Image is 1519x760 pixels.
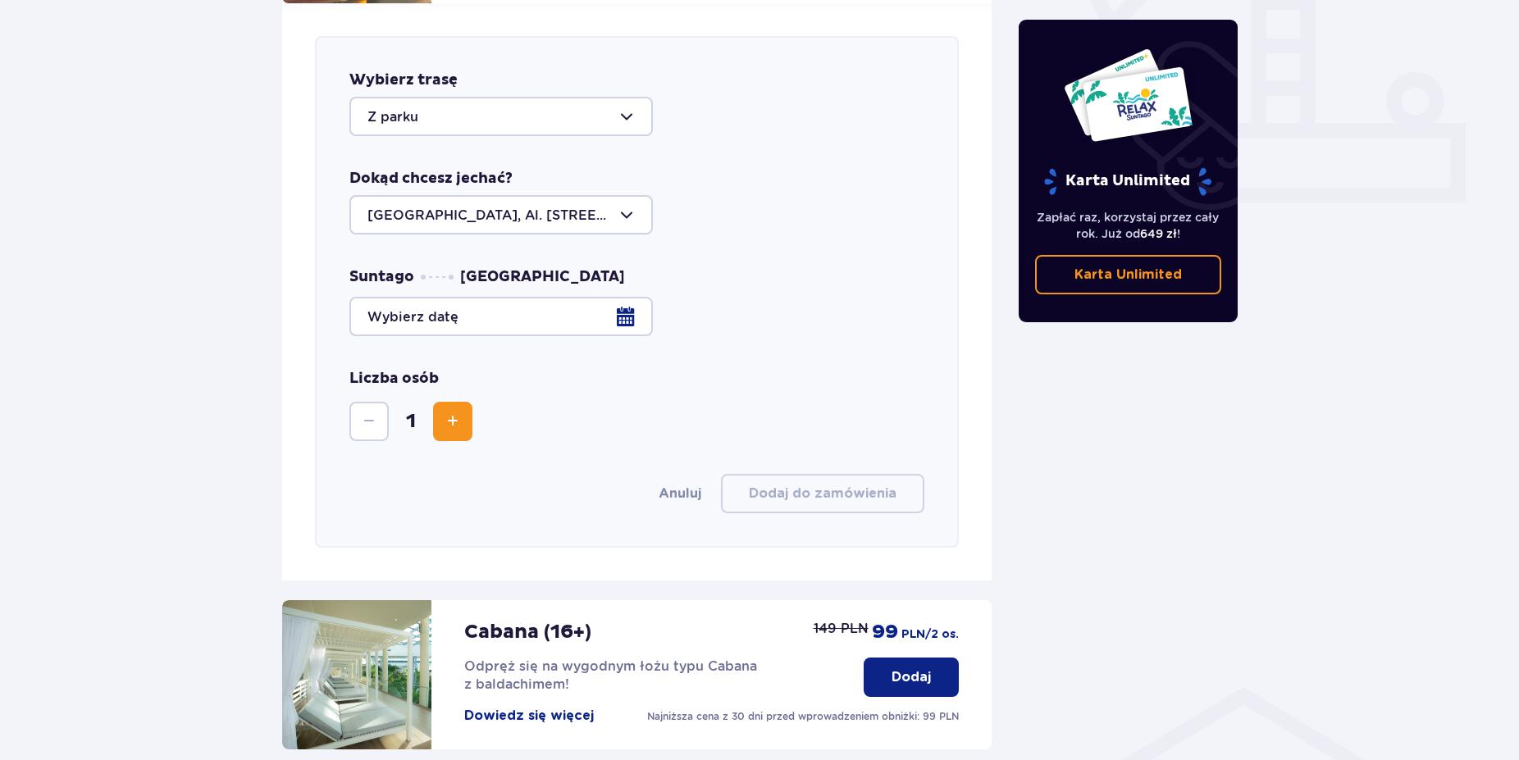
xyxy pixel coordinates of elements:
[349,169,513,189] p: Dokąd chcesz jechać?
[1035,209,1222,242] p: Zapłać raz, korzystaj przez cały rok. Już od !
[349,369,439,389] p: Liczba osób
[721,474,924,513] button: Dodaj do zamówienia
[464,707,594,725] button: Dowiedz się więcej
[647,709,959,724] p: Najniższa cena z 30 dni przed wprowadzeniem obniżki: 99 PLN
[349,267,414,287] span: Suntago
[349,402,389,441] button: Zmniejsz
[1042,167,1213,196] p: Karta Unlimited
[901,626,959,643] span: PLN /2 os.
[814,620,869,638] p: 149 PLN
[749,485,896,503] p: Dodaj do zamówienia
[392,409,430,434] span: 1
[1035,255,1222,294] a: Karta Unlimited
[349,71,458,90] p: Wybierz trasę
[872,620,898,644] span: 99
[892,668,931,686] p: Dodaj
[659,485,701,503] button: Anuluj
[864,658,959,697] button: Dodaj
[421,275,454,280] img: dots
[433,402,472,441] button: Zwiększ
[1140,227,1177,240] span: 649 zł
[282,600,431,749] img: attraction
[1063,48,1193,143] img: Dwie karty całoroczne do Suntago z napisem 'UNLIMITED RELAX', na białym tle z tropikalnymi liśćmi...
[464,658,757,692] span: Odpręż się na wygodnym łożu typu Cabana z baldachimem!
[1074,266,1182,284] p: Karta Unlimited
[460,267,625,287] span: [GEOGRAPHIC_DATA]
[464,620,591,644] p: Cabana (16+)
